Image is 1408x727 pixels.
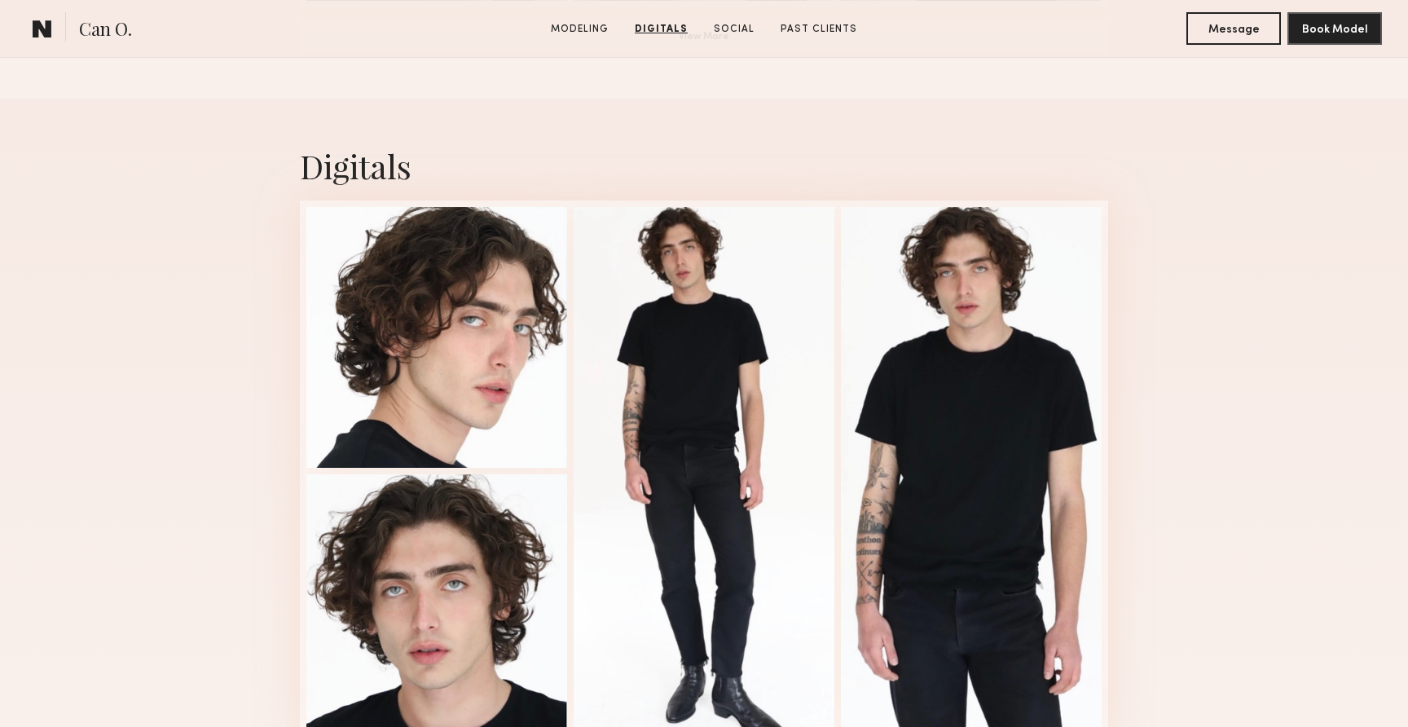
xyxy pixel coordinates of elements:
a: Past Clients [774,22,864,37]
div: Digitals [300,144,1108,187]
a: Digitals [628,22,694,37]
a: Modeling [544,22,615,37]
span: Can O. [79,16,132,45]
a: Book Model [1287,21,1382,35]
button: Message [1186,12,1281,45]
a: Social [707,22,761,37]
button: Book Model [1287,12,1382,45]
